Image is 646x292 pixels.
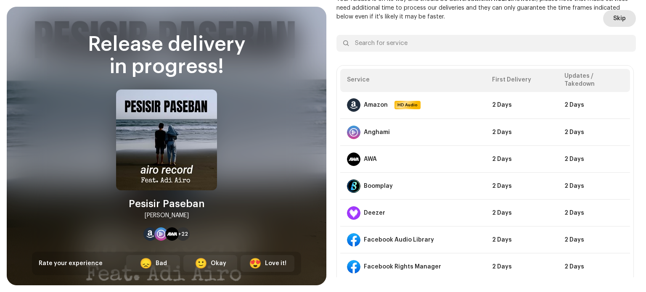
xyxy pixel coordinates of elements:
[364,156,377,163] div: AWA
[364,210,385,216] div: Deezer
[116,89,217,190] img: eefbd608-4be5-4bdd-81c2-82ab2b1d871f
[485,200,558,226] td: 2 Days
[249,258,262,268] div: 😍
[485,253,558,280] td: 2 Days
[140,258,152,268] div: 😞
[39,260,103,266] span: Rate your experience
[336,35,636,52] input: Search for service
[32,34,301,78] div: Release delivery in progress!
[558,173,630,200] td: 2 Days
[485,69,558,92] th: First Delivery
[195,258,207,268] div: 🙂
[558,119,630,146] td: 2 Days
[178,231,188,237] span: +22
[364,183,393,189] div: Boomplay
[485,92,558,119] td: 2 Days
[211,259,226,268] div: Okay
[558,92,630,119] td: 2 Days
[558,226,630,253] td: 2 Days
[485,173,558,200] td: 2 Days
[485,226,558,253] td: 2 Days
[364,237,434,243] div: Facebook Audio Library
[364,129,390,136] div: Anghami
[485,119,558,146] td: 2 Days
[558,69,630,92] th: Updates / Takedown
[145,210,189,221] div: [PERSON_NAME]
[558,253,630,280] td: 2 Days
[364,102,388,108] div: Amazon
[613,10,626,27] span: Skip
[485,146,558,173] td: 2 Days
[364,263,441,270] div: Facebook Rights Manager
[340,69,485,92] th: Service
[603,10,636,27] button: Skip
[129,197,205,210] div: Pesisir Paseban
[558,146,630,173] td: 2 Days
[395,102,420,108] span: HD Audio
[265,259,286,268] div: Love it!
[156,259,167,268] div: Bad
[558,200,630,226] td: 2 Days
